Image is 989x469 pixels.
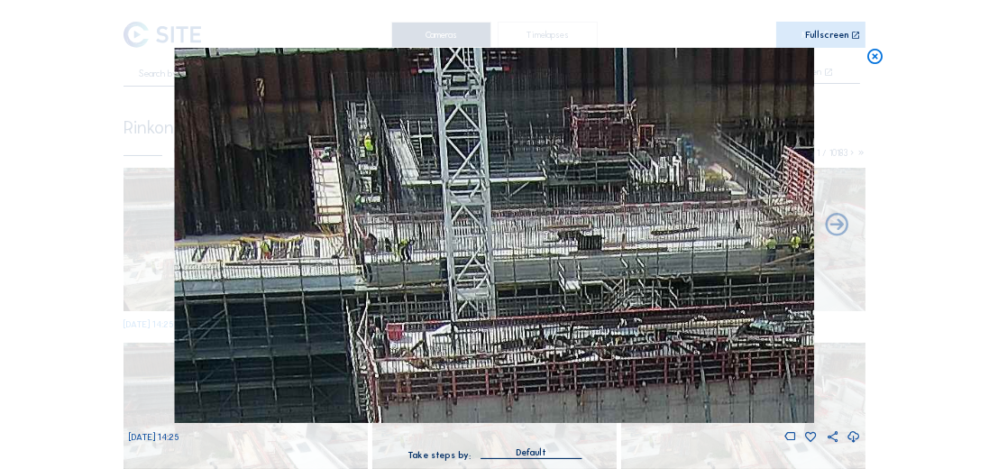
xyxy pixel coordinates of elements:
div: Default [516,445,546,461]
i: Back [823,212,850,239]
div: Take steps by: [408,451,471,460]
img: Image [175,48,814,423]
span: [DATE] 14:25 [129,431,179,443]
div: Default [481,445,581,459]
div: Fullscreen [805,31,848,41]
